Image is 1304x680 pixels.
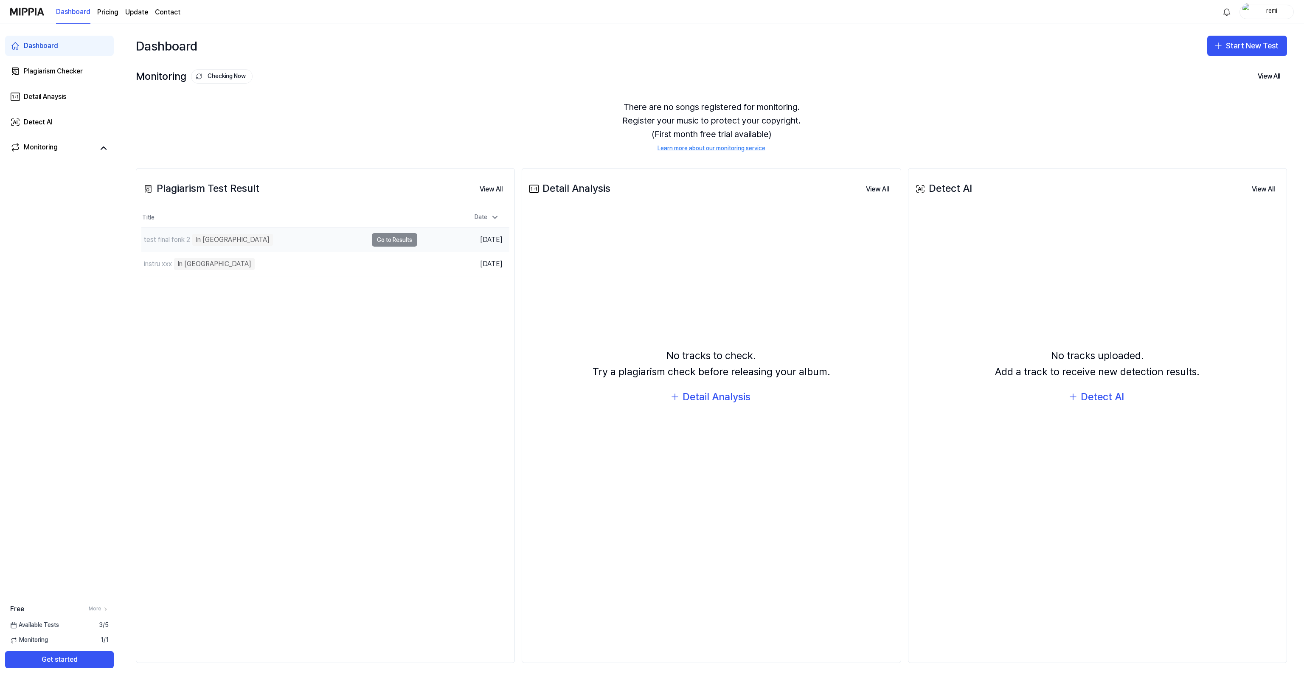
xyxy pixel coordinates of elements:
div: Dashboard [24,41,58,51]
a: Dashboard [56,0,90,24]
div: Detail Anaysis [24,92,66,102]
div: Detail Analysis [683,389,750,405]
div: Detect AI [24,117,53,127]
button: View All [859,181,896,198]
a: View All [859,180,896,198]
a: Dashboard [5,36,114,56]
div: In [GEOGRAPHIC_DATA] [174,258,255,270]
a: More [89,605,109,613]
a: Update [125,7,148,17]
div: Detect AI [913,180,972,197]
td: [DATE] [417,228,509,252]
img: 알림 [1222,7,1232,17]
div: Plagiarism Test Result [141,180,259,197]
button: Detect AI [1062,387,1133,407]
div: No tracks uploaded. Add a track to receive new detection results. [995,348,1200,380]
div: instru xxx [144,259,172,269]
a: Learn more about our monitoring service [658,144,765,153]
span: 1 / 1 [101,636,109,644]
button: Get started [5,651,114,668]
div: Plagiarism Checker [24,66,83,76]
a: View All [473,180,509,198]
span: Free [10,604,24,614]
th: Title [141,208,417,228]
button: Checking Now [191,69,253,84]
span: Monitoring [10,636,48,644]
div: Monitoring [136,68,253,84]
button: Detail Analysis [664,387,759,407]
a: Contact [155,7,180,17]
button: View All [1245,181,1282,198]
a: Monitoring [10,142,95,154]
div: test final fonk 2 [144,235,190,245]
div: Date [471,211,503,224]
button: profileremi [1239,5,1294,19]
div: Detail Analysis [527,180,610,197]
td: [DATE] [417,252,509,276]
button: View All [1251,68,1287,85]
div: Monitoring [24,142,58,154]
span: Available Tests [10,621,59,629]
a: Detect AI [5,112,114,132]
span: 3 / 5 [99,621,109,629]
button: View All [473,181,509,198]
a: View All [1245,180,1282,198]
a: Pricing [97,7,118,17]
div: In [GEOGRAPHIC_DATA] [192,234,273,246]
div: Dashboard [136,32,197,59]
img: profile [1242,3,1253,20]
a: Plagiarism Checker [5,61,114,81]
div: Detect AI [1081,389,1124,405]
div: remi [1255,7,1288,16]
a: Detail Anaysis [5,87,114,107]
div: No tracks to check. Try a plagiarism check before releasing your album. [593,348,830,380]
div: There are no songs registered for monitoring. Register your music to protect your copyright. (Fir... [136,90,1287,163]
button: Start New Test [1207,36,1287,56]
